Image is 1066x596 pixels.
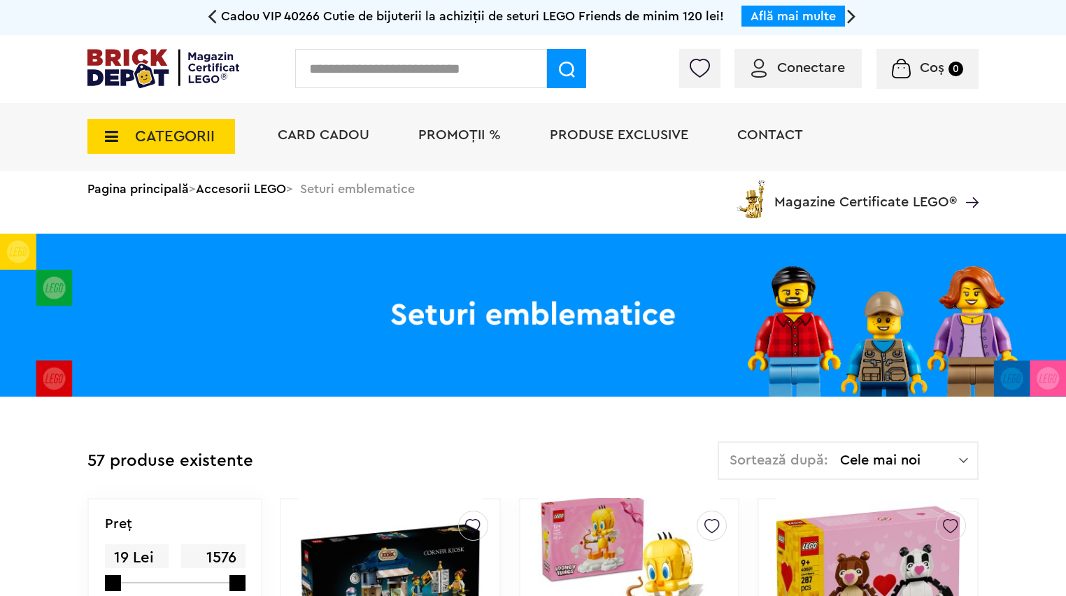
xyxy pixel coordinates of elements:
span: 1576 Lei [181,544,245,590]
span: 19 Lei [105,544,169,572]
span: Coș [920,61,944,75]
a: Conectare [751,61,845,75]
span: CATEGORII [135,129,215,144]
a: Magazine Certificate LEGO® [957,177,979,191]
a: Card Cadou [278,128,369,142]
span: Sortează după: [730,453,828,467]
a: Produse exclusive [550,128,688,142]
a: PROMOȚII % [418,128,501,142]
span: Conectare [777,61,845,75]
a: Află mai multe [751,10,836,22]
span: Magazine Certificate LEGO® [774,177,957,209]
small: 0 [948,62,963,76]
span: Cele mai noi [840,453,959,467]
div: 57 produse existente [87,441,253,481]
p: Preţ [105,517,132,531]
a: Contact [737,128,803,142]
span: Cadou VIP 40266 Cutie de bijuterii la achiziții de seturi LEGO Friends de minim 120 lei! [221,10,724,22]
